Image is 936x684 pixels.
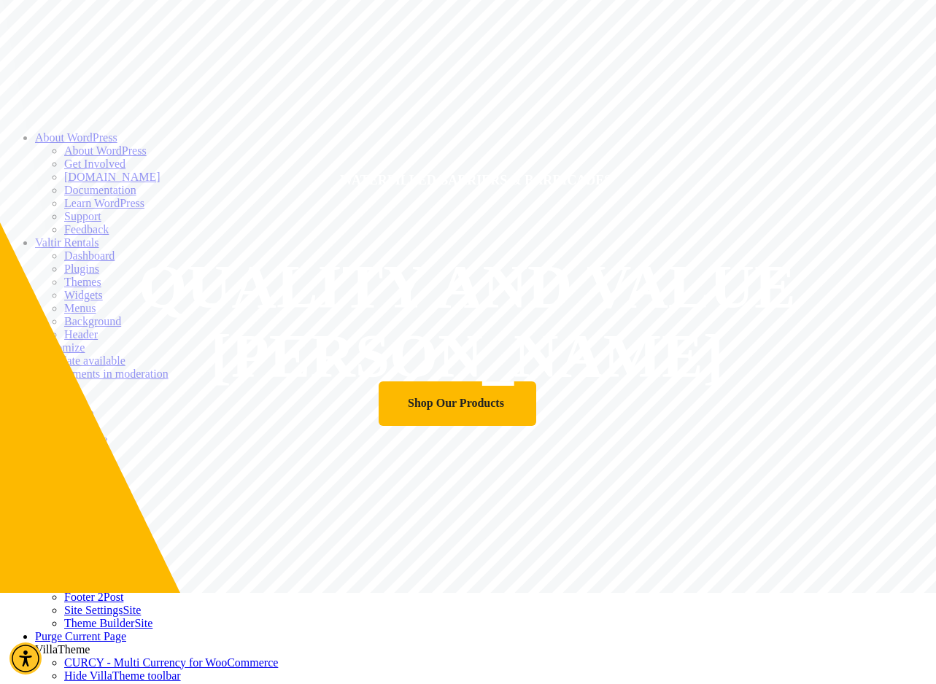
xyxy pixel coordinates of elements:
span: Site [134,617,152,629]
span: Site Settings [64,604,123,616]
span: Site [123,604,141,616]
a: Theme BuilderSite [64,617,152,629]
div: Accessibility Menu [9,642,42,675]
span: Post [104,591,124,603]
a: Purge Current Page [35,630,126,642]
div: VillaTheme [35,643,930,656]
a: Shop Our Products [379,381,536,426]
span: Theme Builder [64,617,134,629]
a: CURCY - Multi Currency for WooCommerce [64,656,278,669]
span: Hide VillaTheme toolbar [64,669,181,682]
span: Footer 2 [64,591,104,603]
h1: quality and value [PERSON_NAME] [139,252,796,391]
a: Site SettingsSite [64,604,141,616]
sr7-txt: Waterfilled Barriers & Barricades [340,171,611,190]
a: Footer 2Post [64,591,123,603]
